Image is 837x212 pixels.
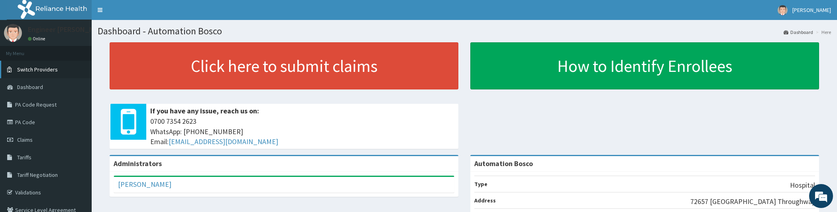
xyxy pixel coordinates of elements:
[17,154,31,161] span: Tariffs
[98,26,831,36] h1: Dashboard - Automation Bosco
[17,66,58,73] span: Switch Providers
[792,6,831,14] span: [PERSON_NAME]
[150,106,259,115] b: If you have any issue, reach us on:
[150,116,454,147] span: 0700 7354 2623 WhatsApp: [PHONE_NUMBER] Email:
[110,42,458,89] a: Click here to submit claims
[474,159,533,168] strong: Automation Bosco
[784,29,813,36] a: Dashboard
[28,26,109,33] p: Engineer [PERSON_NAME]
[470,42,819,89] a: How to Identify Enrollees
[17,83,43,91] span: Dashboard
[28,36,47,42] a: Online
[790,180,815,190] p: Hospital
[17,171,58,178] span: Tariff Negotiation
[4,24,22,42] img: User Image
[118,180,171,189] a: [PERSON_NAME]
[17,136,33,143] span: Claims
[474,180,487,188] b: Type
[778,5,788,15] img: User Image
[114,159,162,168] b: Administrators
[690,196,815,207] p: 72657 [GEOGRAPHIC_DATA] Throughway
[169,137,278,146] a: [EMAIL_ADDRESS][DOMAIN_NAME]
[814,29,831,36] li: Here
[474,197,496,204] b: Address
